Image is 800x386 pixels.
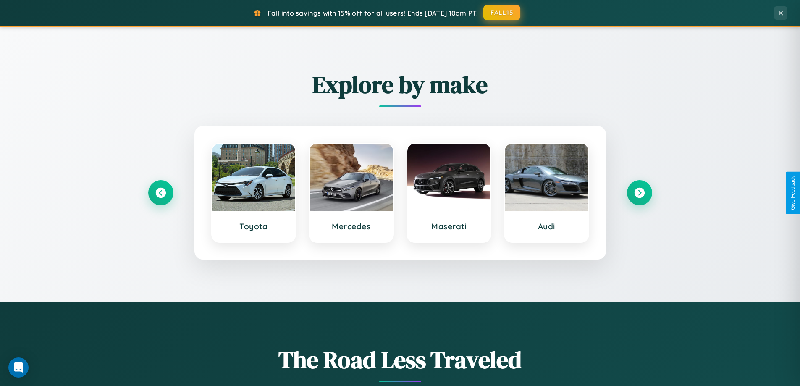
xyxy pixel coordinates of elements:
[483,5,520,20] button: FALL15
[318,221,385,231] h3: Mercedes
[513,221,580,231] h3: Audi
[220,221,287,231] h3: Toyota
[790,176,796,210] div: Give Feedback
[416,221,483,231] h3: Maserati
[268,9,478,17] span: Fall into savings with 15% off for all users! Ends [DATE] 10am PT.
[148,68,652,101] h2: Explore by make
[148,344,652,376] h1: The Road Less Traveled
[8,357,29,378] div: Open Intercom Messenger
